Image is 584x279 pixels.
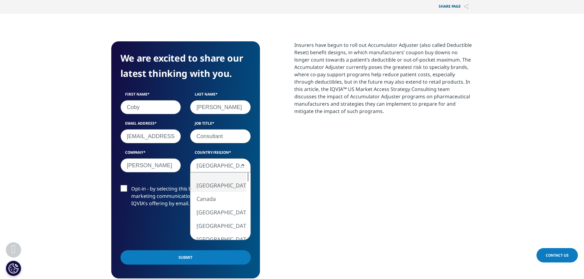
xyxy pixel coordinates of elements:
input: Submit [120,250,251,265]
li: [GEOGRAPHIC_DATA] [190,219,246,232]
label: Job Title [190,121,251,129]
span: Contact Us [546,253,569,258]
span: United States [190,158,251,172]
img: Share PAGE [464,4,468,9]
div: Insurers have begun to roll out Accumulator Adjuster (also called Deductible Reset) benefit desig... [294,41,473,115]
li: [GEOGRAPHIC_DATA] [190,232,246,246]
a: Contact Us [536,248,578,262]
label: Email Address [120,121,181,129]
li: [GEOGRAPHIC_DATA] [190,205,246,219]
span: United States [190,159,250,173]
iframe: reCAPTCHA [120,217,214,241]
button: Cookies Settings [6,261,21,276]
h4: We are excited to share our latest thinking with you. [120,51,251,81]
label: Opt-in - by selecting this box, I consent to receiving marketing communications and information a... [120,185,251,210]
label: Company [120,150,181,158]
label: Country/Region [190,150,251,158]
li: Canada [190,192,246,205]
label: First Name [120,92,181,100]
label: Last Name [190,92,251,100]
li: [GEOGRAPHIC_DATA] [190,179,246,192]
